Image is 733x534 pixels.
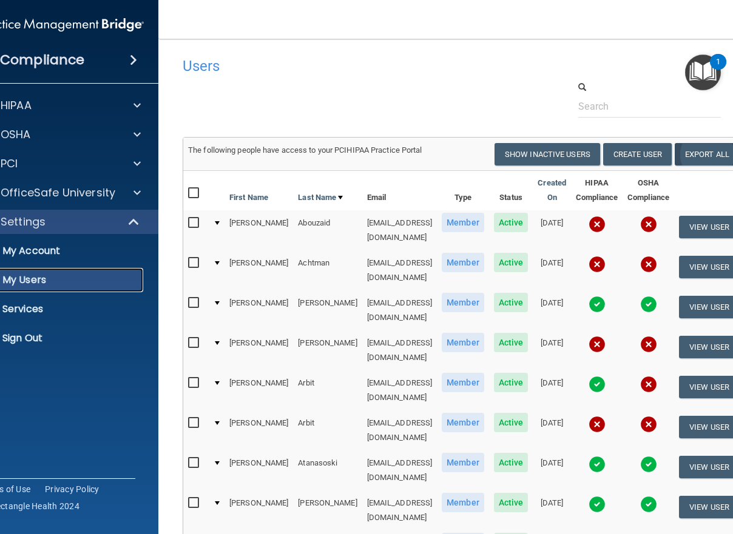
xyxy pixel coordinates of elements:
td: Arbit [293,370,362,410]
td: [DATE] [533,410,571,450]
a: Privacy Policy [45,483,100,495]
img: cross.ca9f0e7f.svg [640,216,657,233]
span: The following people have access to your PCIHIPAA Practice Portal [188,145,422,155]
span: Active [494,453,529,472]
img: cross.ca9f0e7f.svg [640,336,657,353]
td: [PERSON_NAME] [225,370,293,410]
td: [PERSON_NAME] [225,330,293,370]
span: Active [494,373,529,392]
td: [DATE] [533,210,571,250]
td: [PERSON_NAME] [225,490,293,530]
img: cross.ca9f0e7f.svg [589,336,606,353]
td: Arbit [293,410,362,450]
div: 1 [716,62,720,78]
a: Last Name [298,190,343,205]
span: Active [494,333,529,352]
button: Open Resource Center, 1 new notification [685,55,721,90]
td: [PERSON_NAME] [293,330,362,370]
span: Member [442,253,484,272]
td: [PERSON_NAME] [293,290,362,330]
span: Active [494,253,529,272]
p: PCI [1,156,18,171]
td: [EMAIL_ADDRESS][DOMAIN_NAME] [362,210,437,250]
span: Active [494,293,529,312]
img: cross.ca9f0e7f.svg [640,256,657,273]
td: Atanasoski [293,450,362,490]
td: [EMAIL_ADDRESS][DOMAIN_NAME] [362,250,437,290]
td: [EMAIL_ADDRESS][DOMAIN_NAME] [362,410,437,450]
h4: Users [183,58,503,74]
iframe: Drift Widget Chat Controller [523,448,718,496]
th: OSHA Compliance [623,171,674,210]
td: [PERSON_NAME] [225,410,293,450]
input: Search [578,95,721,118]
td: [EMAIL_ADDRESS][DOMAIN_NAME] [362,490,437,530]
img: cross.ca9f0e7f.svg [589,256,606,273]
span: Active [494,493,529,512]
p: OfficeSafe University [1,185,115,200]
td: [PERSON_NAME] [225,250,293,290]
img: cross.ca9f0e7f.svg [640,416,657,433]
td: [PERSON_NAME] [293,490,362,530]
td: Abouzaid [293,210,362,250]
td: [PERSON_NAME] [225,290,293,330]
span: Member [442,213,484,232]
a: Created On [538,176,566,205]
button: Show Inactive Users [495,143,600,165]
td: [DATE] [533,330,571,370]
th: Status [489,171,533,210]
img: tick.e7d51cea.svg [589,296,606,313]
img: cross.ca9f0e7f.svg [589,416,606,433]
img: tick.e7d51cea.svg [640,496,657,513]
span: Member [442,293,484,312]
th: HIPAA Compliance [571,171,623,210]
td: [DATE] [533,490,571,530]
th: Type [437,171,489,210]
img: tick.e7d51cea.svg [589,376,606,393]
td: [DATE] [533,290,571,330]
p: OSHA [1,127,31,142]
p: HIPAA [1,98,32,113]
p: Settings [1,215,46,229]
img: tick.e7d51cea.svg [640,296,657,313]
span: Active [494,413,529,432]
td: [EMAIL_ADDRESS][DOMAIN_NAME] [362,450,437,490]
td: [EMAIL_ADDRESS][DOMAIN_NAME] [362,370,437,410]
td: [EMAIL_ADDRESS][DOMAIN_NAME] [362,330,437,370]
span: Member [442,413,484,432]
td: Achtman [293,250,362,290]
span: Active [494,213,529,232]
span: Member [442,453,484,472]
img: cross.ca9f0e7f.svg [640,376,657,393]
img: cross.ca9f0e7f.svg [589,216,606,233]
a: First Name [229,190,268,205]
img: tick.e7d51cea.svg [589,496,606,513]
span: Member [442,333,484,352]
td: [PERSON_NAME] [225,210,293,250]
td: [PERSON_NAME] [225,450,293,490]
button: Create User [603,143,672,165]
td: [EMAIL_ADDRESS][DOMAIN_NAME] [362,290,437,330]
td: [DATE] [533,250,571,290]
th: Email [362,171,437,210]
span: Member [442,493,484,512]
span: Member [442,373,484,392]
td: [DATE] [533,370,571,410]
